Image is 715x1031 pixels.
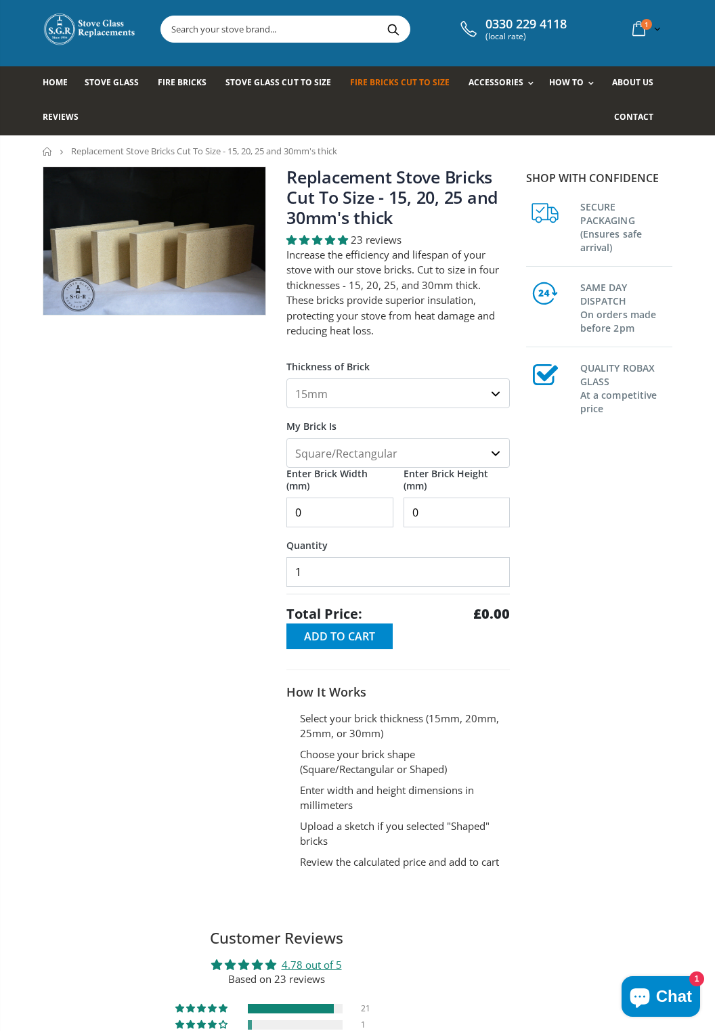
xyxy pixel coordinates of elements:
div: 91% (21) reviews with 5 star rating [175,1004,230,1013]
span: Accessories [469,76,523,88]
div: 21 [361,1004,377,1013]
span: Fire Bricks [158,76,207,88]
h2: Customer Reviews [53,927,500,949]
h3: SECURE PACKAGING (Ensures safe arrival) [580,198,672,255]
div: 4% (1) reviews with 4 star rating [175,1020,230,1030]
p: Increase the efficiency and lifespan of your stove with our stove bricks. Cut to size in four thi... [286,247,510,338]
label: Enter Brick Height (mm) [404,468,511,492]
a: Home [43,147,53,156]
li: Select your brick thickness (15mm, 20mm, 25mm, or 30mm) [300,711,510,741]
span: Replacement Stove Bricks Cut To Size - 15, 20, 25 and 30mm's thick [71,145,337,157]
a: How To [549,66,601,101]
h3: SAME DAY DISPATCH On orders made before 2pm [580,278,672,335]
span: Total Price: [286,605,362,623]
a: 1 [627,16,664,42]
span: Stove Glass [85,76,139,88]
inbox-online-store-chat: Shopify online store chat [617,976,704,1020]
span: Home [43,76,68,88]
a: About us [612,66,664,101]
a: Contact [614,101,664,135]
a: Fire Bricks Cut To Size [350,66,460,101]
a: Replacement Stove Bricks Cut To Size - 15, 20, 25 and 30mm's thick [286,165,498,229]
span: Fire Bricks Cut To Size [350,76,450,88]
span: About us [612,76,653,88]
p: Shop with confidence [526,170,672,186]
strong: £0.00 [473,605,510,623]
li: Enter width and height dimensions in millimeters [300,783,510,813]
span: 23 reviews [351,233,402,246]
a: Stove Glass Cut To Size [225,66,341,101]
label: Enter Brick Width (mm) [286,468,393,492]
label: Quantity [286,527,510,552]
span: Reviews [43,111,79,123]
span: 1 [641,19,652,30]
img: 4_fire_bricks_1aa33a0b-dc7a-4843-b288-55f1aa0e36c3_800x_crop_center.jpeg [43,167,265,315]
div: Average rating is 4.78 stars [53,957,500,972]
li: Review the calculated price and add to cart [300,854,510,870]
div: Based on 23 reviews [53,972,500,986]
span: Add to Cart [304,629,375,644]
a: Reviews [43,101,89,135]
a: Fire Bricks [158,66,217,101]
a: Home [43,66,78,101]
div: 1 [361,1020,377,1030]
label: Thickness of Brick [286,349,510,373]
img: Stove Glass Replacement [43,12,137,46]
span: How To [549,76,584,88]
button: Add to Cart [286,623,393,649]
span: Stove Glass Cut To Size [225,76,330,88]
a: Stove Glass [85,66,149,101]
li: Choose your brick shape (Square/Rectangular or Shaped) [300,747,510,777]
input: Search your stove brand... [161,16,534,42]
a: Accessories [469,66,540,101]
span: 4.78 stars [286,233,351,246]
label: My Brick Is [286,408,510,433]
h3: How It Works [286,684,510,700]
h3: QUALITY ROBAX GLASS At a competitive price [580,359,672,416]
a: 4.78 out of 5 [282,958,342,971]
li: Upload a sketch if you selected "Shaped" bricks [300,818,510,849]
button: Search [378,16,408,42]
span: Contact [614,111,653,123]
